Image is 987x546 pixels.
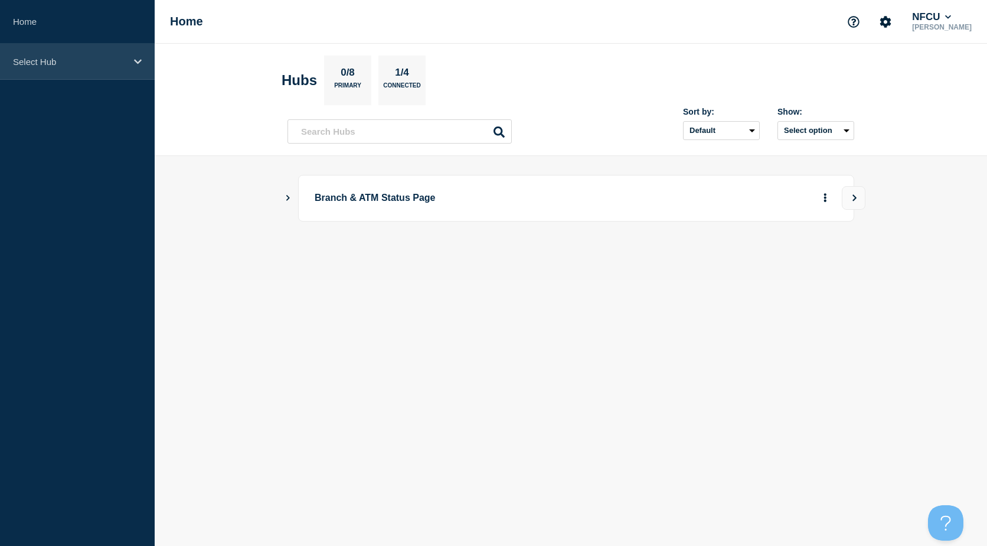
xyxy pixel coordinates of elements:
p: Branch & ATM Status Page [315,187,641,209]
input: Search Hubs [287,119,512,144]
button: Account settings [873,9,898,34]
select: Sort by [683,121,760,140]
p: [PERSON_NAME] [910,23,974,31]
button: View [842,186,865,210]
h1: Home [170,15,203,28]
p: Select Hub [13,57,126,67]
button: Show Connected Hubs [285,194,291,203]
p: 1/4 [391,67,414,82]
div: Sort by: [683,107,760,116]
iframe: Help Scout Beacon - Open [928,505,963,541]
button: Select option [777,121,854,140]
div: Show: [777,107,854,116]
button: Support [841,9,866,34]
h2: Hubs [282,72,317,89]
button: More actions [818,187,833,209]
p: 0/8 [336,67,359,82]
p: Primary [334,82,361,95]
p: Connected [383,82,420,95]
button: NFCU [910,11,953,23]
